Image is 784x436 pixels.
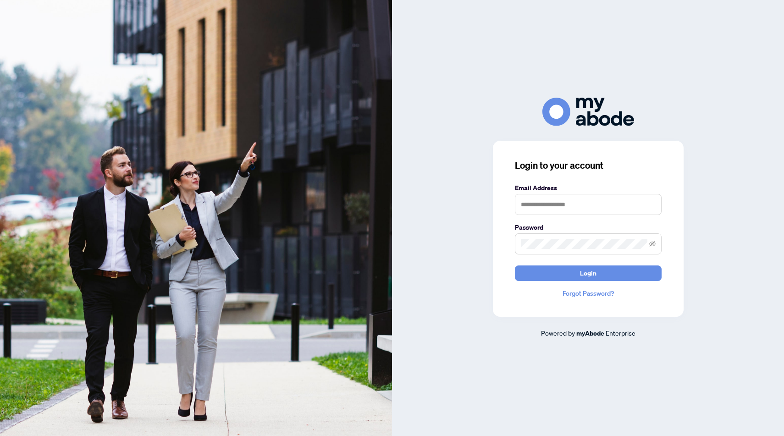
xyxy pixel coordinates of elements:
button: Login [515,265,662,281]
label: Email Address [515,183,662,193]
a: myAbode [576,328,604,338]
span: Powered by [541,329,575,337]
label: Password [515,222,662,232]
span: eye-invisible [649,241,656,247]
span: Enterprise [606,329,635,337]
img: ma-logo [542,98,634,126]
h3: Login to your account [515,159,662,172]
span: Login [580,266,596,281]
a: Forgot Password? [515,288,662,298]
